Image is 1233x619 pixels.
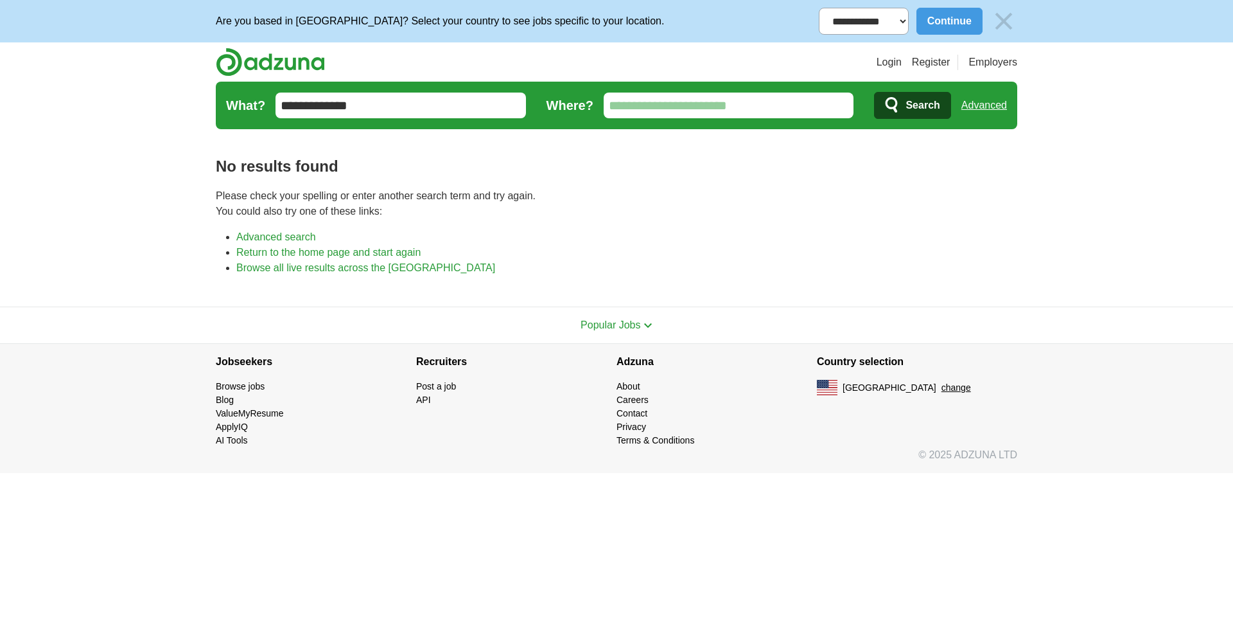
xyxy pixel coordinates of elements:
a: API [416,395,431,405]
div: © 2025 ADZUNA LTD [205,447,1027,473]
a: Browse all live results across the [GEOGRAPHIC_DATA] [236,262,495,273]
span: [GEOGRAPHIC_DATA] [843,381,936,395]
a: AI Tools [216,435,248,445]
button: Search [874,92,950,119]
a: Employers [968,55,1017,70]
a: ValueMyResume [216,408,284,418]
h4: Country selection [817,344,1017,380]
button: change [941,381,971,395]
a: Careers [616,395,649,405]
img: icon_close_no_bg.svg [990,8,1017,35]
a: Terms & Conditions [616,435,694,445]
img: US flag [817,380,837,395]
a: Advanced [961,93,1007,118]
a: Login [877,55,902,70]
h1: No results found [216,155,1017,178]
a: Post a job [416,381,456,391]
a: Privacy [616,422,646,432]
a: About [616,381,640,391]
a: Browse jobs [216,381,265,391]
label: What? [226,96,265,115]
button: Continue [916,8,983,35]
img: Adzuna logo [216,48,325,76]
label: Where? [547,96,593,115]
a: Blog [216,395,234,405]
p: Please check your spelling or enter another search term and try again. You could also try one of ... [216,188,1017,219]
img: toggle icon [643,323,652,328]
a: Return to the home page and start again [236,247,421,258]
a: Advanced search [236,231,316,242]
span: Popular Jobs [581,319,640,330]
p: Are you based in [GEOGRAPHIC_DATA]? Select your country to see jobs specific to your location. [216,13,664,29]
a: ApplyIQ [216,422,248,432]
a: Contact [616,408,647,418]
span: Search [905,93,940,118]
a: Register [912,55,950,70]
